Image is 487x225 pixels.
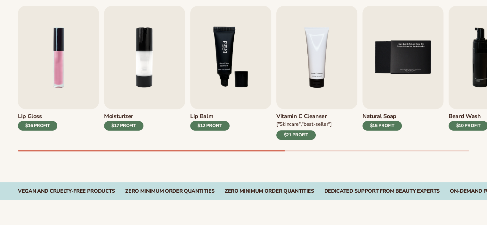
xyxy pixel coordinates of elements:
a: 2 / 9 [104,6,185,140]
div: $17 PROFIT [104,121,143,131]
a: 4 / 9 [276,6,357,140]
div: Zero Minimum Order QuantitieS [225,188,314,194]
h3: Lip Gloss [18,113,57,120]
div: $21 PROFIT [276,130,316,140]
h3: Natural Soap [362,113,402,120]
a: 1 / 9 [18,6,99,140]
div: Zero Minimum Order QuantitieS [125,188,215,194]
a: 3 / 9 [190,6,271,140]
h3: Lip Balm [190,113,230,120]
div: $15 PROFIT [362,121,402,131]
a: 5 / 9 [362,6,443,140]
div: Vegan and Cruelty-Free Products [18,188,115,194]
div: Dedicated Support From Beauty Experts [324,188,440,194]
div: ["Skincare","Best-seller"] [276,121,332,128]
img: Shopify Image 7 [190,6,271,109]
div: $12 PROFIT [190,121,230,131]
h3: Moisturizer [104,113,143,120]
div: $16 PROFIT [18,121,57,131]
h3: Vitamin C Cleanser [276,113,332,120]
